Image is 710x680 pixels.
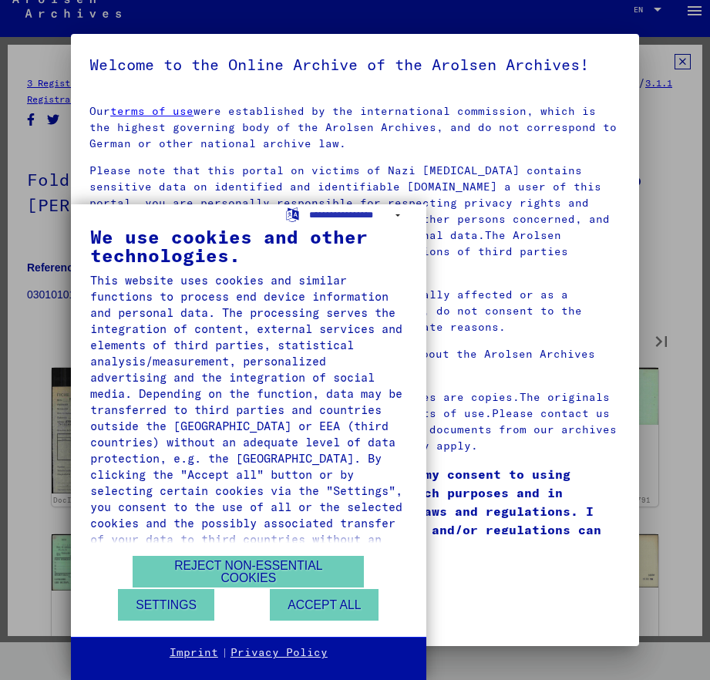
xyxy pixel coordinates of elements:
[118,589,214,621] button: Settings
[230,645,328,661] a: Privacy Policy
[90,272,407,564] div: This website uses cookies and similar functions to process end device information and personal da...
[133,556,364,587] button: Reject non-essential cookies
[90,227,407,264] div: We use cookies and other technologies.
[170,645,218,661] a: Imprint
[270,589,379,621] button: Accept all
